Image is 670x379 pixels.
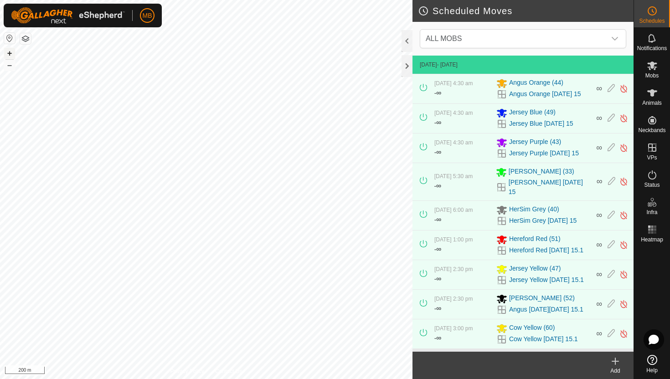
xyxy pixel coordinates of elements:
span: [DATE] 6:00 am [434,207,473,213]
span: ∞ [596,270,602,279]
a: Angus Orange [DATE] 15 [509,89,581,99]
span: Status [644,182,660,188]
span: Neckbands [638,128,665,133]
div: - [434,117,441,128]
span: ∞ [596,143,602,152]
a: Contact Us [215,367,242,375]
span: [PERSON_NAME] (33) [509,167,574,178]
img: Turn off schedule move [619,210,628,220]
div: Add [597,367,634,375]
span: ∞ [596,210,602,220]
span: ∞ [436,89,441,97]
div: - [434,87,441,98]
span: ∞ [436,182,441,189]
span: Mobs [645,73,659,78]
span: ∞ [596,329,602,338]
span: [DATE] 1:00 pm [434,236,473,243]
span: ∞ [436,245,441,253]
div: dropdown trigger [606,30,624,48]
img: Turn off schedule move [619,299,628,309]
img: Turn off schedule move [619,240,628,250]
span: [DATE] 5:30 am [434,173,473,179]
div: - [434,180,441,191]
span: Schedules [639,18,665,24]
a: Privacy Policy [170,367,204,375]
button: – [4,60,15,71]
span: Hereford Red (51) [509,234,561,245]
img: Turn off schedule move [619,113,628,123]
button: Reset Map [4,33,15,44]
button: Map Layers [20,33,31,44]
div: - [434,273,441,284]
span: ALL MOBS [422,30,606,48]
img: Turn off schedule move [619,270,628,279]
a: Angus [DATE][DATE] 15.1 [509,305,583,314]
span: VPs [647,155,657,160]
span: Jersey Yellow (47) [509,264,561,275]
img: Turn off schedule move [619,177,628,186]
span: [DATE] 3:00 pm [434,325,473,332]
span: Infra [646,210,657,215]
a: Hereford Red [DATE] 15.1 [509,246,583,255]
span: ∞ [597,177,603,186]
a: [PERSON_NAME] [DATE] 15 [509,178,591,197]
span: ALL MOBS [426,35,462,42]
span: ∞ [436,148,441,156]
a: Help [634,351,670,377]
span: [DATE] 4:30 am [434,110,473,116]
span: ∞ [596,113,602,123]
img: Turn off schedule move [619,143,628,153]
span: [DATE] 4:30 am [434,80,473,87]
span: [DATE] 4:30 am [434,139,473,146]
div: - [434,303,441,314]
span: MB [143,11,152,20]
span: ∞ [596,299,602,308]
span: ∞ [436,118,441,126]
span: ∞ [596,240,602,249]
div: - [434,244,441,255]
div: - [434,147,441,158]
span: Help [646,368,658,373]
span: ∞ [436,275,441,282]
a: Jersey Purple [DATE] 15 [509,149,579,158]
span: Jersey Blue (49) [509,108,556,118]
span: ∞ [436,334,441,342]
span: HerSim Grey (40) [509,205,559,215]
span: [DATE] 2:30 pm [434,266,473,272]
span: [DATE] 2:30 pm [434,296,473,302]
div: - [434,333,441,343]
img: Turn off schedule move [619,329,628,338]
span: ∞ [596,84,602,93]
span: - [DATE] [437,61,458,68]
h2: Scheduled Moves [418,5,634,16]
span: Angus Orange (44) [509,78,563,89]
span: [PERSON_NAME] (52) [509,293,575,304]
span: Notifications [637,46,667,51]
a: Cow Yellow [DATE] 15.1 [509,334,578,344]
a: Jersey Blue [DATE] 15 [509,119,573,128]
div: - [434,214,441,225]
img: Gallagher Logo [11,7,125,24]
a: HerSim Grey [DATE] 15 [509,216,577,225]
span: Jersey Purple (43) [509,137,561,148]
span: Cow Yellow (60) [509,323,555,334]
span: Heatmap [641,237,663,242]
span: ∞ [436,304,441,312]
span: ∞ [436,215,441,223]
button: + [4,48,15,59]
span: Animals [642,100,662,106]
img: Turn off schedule move [619,84,628,93]
a: Jersey Yellow [DATE] 15.1 [509,275,584,285]
span: [DATE] [420,61,437,68]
